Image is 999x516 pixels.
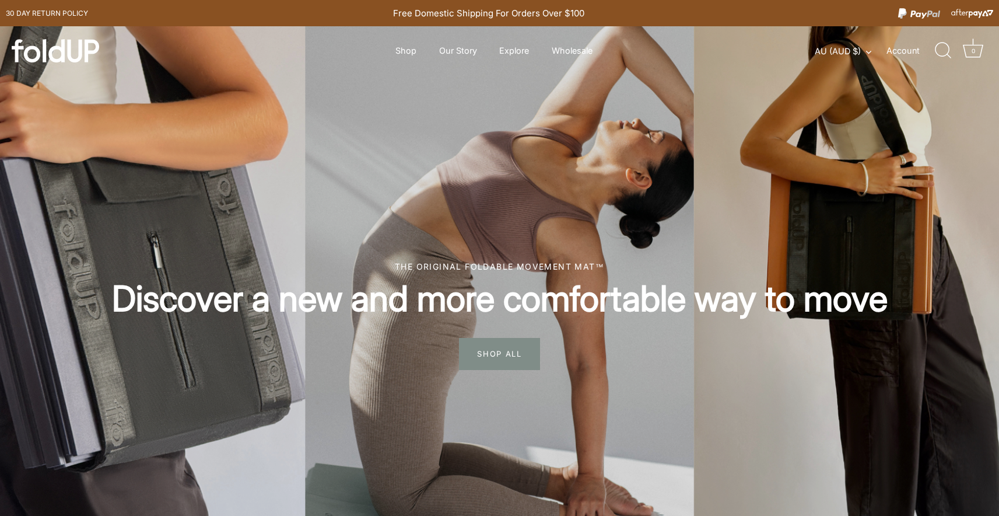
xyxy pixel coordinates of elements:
a: Account [886,44,940,58]
div: Primary navigation [367,40,621,62]
a: Cart [961,38,986,64]
a: Wholesale [541,40,602,62]
div: 0 [968,45,979,57]
a: foldUP [12,39,185,62]
a: Explore [489,40,539,62]
a: Our Story [429,40,487,62]
a: 30 day Return policy [6,6,88,20]
h2: Discover a new and more comfortable way to move [52,277,947,320]
span: SHOP ALL [459,338,540,369]
div: The original foldable movement mat™ [52,260,947,273]
button: AU (AUD $) [815,46,884,57]
img: foldUP [12,39,99,62]
a: Shop [385,40,427,62]
a: Search [931,38,956,64]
